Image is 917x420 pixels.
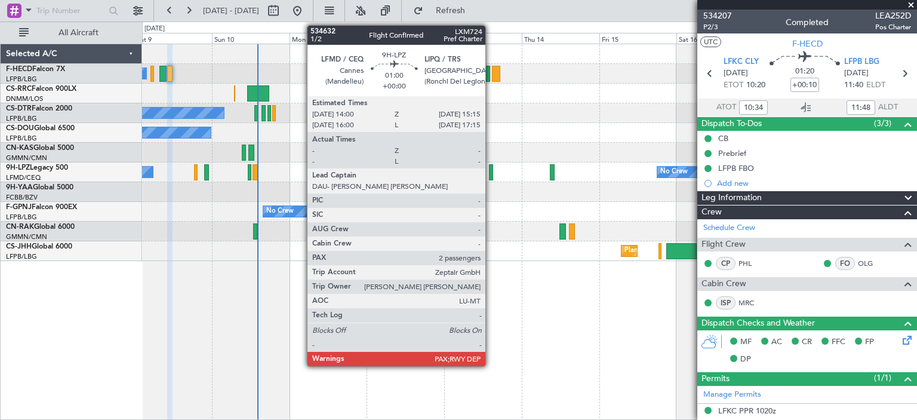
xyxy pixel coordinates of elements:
a: CS-DOUGlobal 6500 [6,125,75,132]
div: FO [835,257,855,270]
span: F-HECD [792,38,823,50]
a: LFPB/LBG [6,134,37,143]
a: Manage Permits [703,389,761,401]
div: Wed 13 [444,33,522,44]
div: Thu 14 [522,33,599,44]
span: F-GPNJ [6,204,32,211]
a: LFMD/CEQ [6,173,41,182]
span: Flight Crew [701,238,746,252]
div: Planned Maint Sofia [473,104,534,122]
a: LFPB/LBG [6,213,37,222]
span: LEA252D [875,10,911,22]
span: P2/3 [703,22,732,32]
a: CN-RAKGlobal 6000 [6,223,75,231]
span: 10:20 [746,79,765,91]
a: GMMN/CMN [6,232,47,241]
span: CS-JHH [6,243,32,250]
input: Trip Number [36,2,105,20]
span: Crew [701,206,722,219]
div: Completed [786,16,829,29]
span: Pos Charter [875,22,911,32]
button: All Aircraft [13,23,130,42]
div: Planned Maint [GEOGRAPHIC_DATA] ([GEOGRAPHIC_DATA]) [624,242,813,260]
span: 534207 [703,10,732,22]
a: CS-JHHGlobal 6000 [6,243,72,250]
span: DP [740,354,751,366]
span: Cabin Crew [701,277,746,291]
div: No Crew [660,163,688,181]
span: Refresh [426,7,476,15]
div: LFPB FBO [718,163,754,173]
div: Sat 16 [676,33,754,44]
span: AC [771,336,782,348]
a: PHL [738,258,765,269]
span: 01:20 [795,66,814,78]
span: 11:40 [844,79,863,91]
a: 9H-LPZLegacy 500 [6,164,68,171]
button: Refresh [408,1,479,20]
span: MF [740,336,752,348]
div: Prebrief [718,148,746,158]
span: CN-RAK [6,223,34,231]
span: (3/3) [874,117,891,130]
a: LFPB/LBG [6,252,37,261]
div: Planned Maint [GEOGRAPHIC_DATA] ([GEOGRAPHIC_DATA]) [315,242,503,260]
div: No Crew [266,203,294,220]
span: Dispatch To-Dos [701,117,762,131]
div: [DATE] [144,24,165,34]
a: MRC [738,298,765,308]
span: CS-DTR [6,105,32,112]
span: 9H-LPZ [6,164,30,171]
a: GMMN/CMN [6,154,47,163]
span: [DATE] [724,68,748,79]
span: Leg Information [701,191,762,205]
span: LFKC CLY [724,56,759,68]
span: Dispatch Checks and Weather [701,317,815,330]
span: FFC [832,336,845,348]
span: CN-KAS [6,145,33,152]
div: Planned Maint [GEOGRAPHIC_DATA] ([GEOGRAPHIC_DATA]) [331,124,519,142]
span: Permits [701,372,730,386]
a: DNMM/LOS [6,94,43,103]
span: [DATE] [844,68,869,79]
span: [DATE] - [DATE] [203,5,259,16]
a: CS-RRCFalcon 900LX [6,85,76,93]
button: UTC [700,36,721,47]
a: LFPB/LBG [6,75,37,84]
span: LFPB LBG [844,56,879,68]
a: CS-DTRFalcon 2000 [6,105,72,112]
a: FCBB/BZV [6,193,38,202]
a: F-GPNJFalcon 900EX [6,204,77,211]
span: All Aircraft [31,29,126,37]
div: Mon 11 [290,33,367,44]
a: 9H-YAAGlobal 5000 [6,184,73,191]
div: Sat 9 [134,33,212,44]
a: Schedule Crew [703,222,755,234]
a: CN-KASGlobal 5000 [6,145,74,152]
span: 9H-YAA [6,184,33,191]
input: --:-- [847,100,875,115]
a: F-HECDFalcon 7X [6,66,65,73]
span: ELDT [866,79,885,91]
div: CB [718,133,728,143]
div: Tue 12 [367,33,444,44]
div: Add new [717,178,911,188]
a: LFPB/LBG [6,114,37,123]
div: LFKC PPR 1020z [718,406,776,416]
span: ETOT [724,79,743,91]
span: CS-RRC [6,85,32,93]
span: ALDT [878,102,898,114]
span: ATOT [716,102,736,114]
a: OLG [858,258,885,269]
input: --:-- [739,100,768,115]
span: CS-DOU [6,125,34,132]
span: (1/1) [874,372,891,384]
span: CR [802,336,812,348]
div: Fri 15 [599,33,677,44]
div: CP [716,257,736,270]
span: F-HECD [6,66,32,73]
span: FP [865,336,874,348]
div: Sun 10 [212,33,290,44]
div: ISP [716,296,736,309]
